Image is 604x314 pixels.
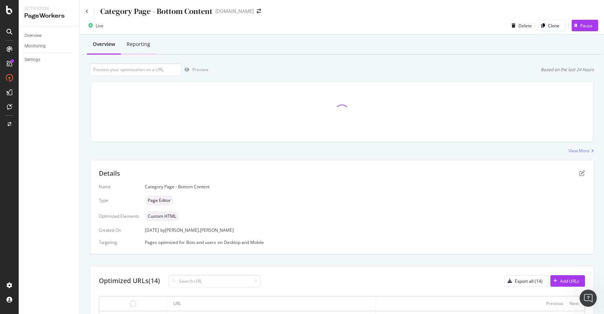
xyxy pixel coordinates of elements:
div: Desktop and Mobile [224,239,264,245]
div: Type [99,197,139,203]
div: by [PERSON_NAME].[PERSON_NAME] [160,227,234,233]
div: Previous [546,300,563,306]
input: Search URL [169,275,260,287]
div: Clone [548,23,559,29]
div: Based on the last 24 hours [541,66,594,73]
a: Monitoring [24,42,74,50]
div: Delete [518,23,532,29]
div: neutral label [145,195,174,206]
div: Settings [24,56,40,64]
div: [DOMAIN_NAME] [215,8,254,15]
div: Preview [192,66,208,73]
a: View More [568,148,594,154]
div: View More [568,148,590,154]
div: Live [96,23,104,29]
div: Monitoring [24,42,46,50]
div: pen-to-square [579,170,585,176]
div: URL [173,300,181,307]
div: neutral label [145,211,179,221]
div: Category Page - Bottom Content [145,184,585,190]
div: Created On [99,227,139,233]
div: Export all (14) [515,278,543,284]
a: Settings [24,56,74,64]
a: Overview [24,32,74,40]
div: Optimized URLs (14) [99,276,160,286]
div: arrow-right-arrow-left [257,9,261,14]
div: Reporting [127,41,150,48]
div: Pages optimized for on [145,239,585,245]
div: Targeting [99,239,139,245]
button: Export all (14) [504,275,549,287]
a: Click to go back [86,9,88,14]
div: Overview [24,32,42,40]
button: Next [569,299,579,308]
iframe: Intercom live chat [580,290,597,307]
div: Details [99,169,120,178]
div: Pause [580,23,592,29]
span: Custom HTML [148,214,176,218]
span: Page Editor [148,198,171,203]
div: Next [569,300,579,306]
input: Preview your optimization on a URL [90,63,182,76]
button: Pause [572,20,598,31]
div: Activation [24,6,74,12]
div: Overview [93,41,115,48]
div: Optimized Elements [99,213,139,219]
div: Name [99,184,139,190]
button: Delete [509,20,532,31]
div: Bots and users [186,239,216,245]
div: Category Page - Bottom Content [100,6,212,17]
div: PageWorkers [24,12,74,20]
button: Preview [182,64,208,75]
div: Add URLs [560,278,579,284]
div: [DATE] [145,227,585,233]
button: Clone [538,20,566,31]
button: Add URLs [550,275,585,287]
button: Previous [546,299,563,308]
